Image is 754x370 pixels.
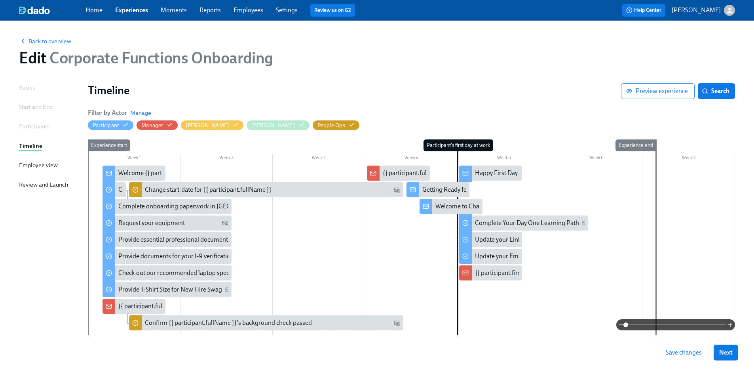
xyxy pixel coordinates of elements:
[88,154,180,164] div: Week 1
[161,6,187,14] a: Moments
[459,232,522,247] div: Update your Linkedin profile
[103,182,126,197] div: Complete your background check in Checkr
[103,265,232,280] div: Check out our recommended laptop specs
[459,166,522,181] div: Happy First Day {{ participant.firstName }}!
[719,349,733,357] span: Next
[420,199,482,214] div: Welcome to Charlie Health!
[137,120,177,130] button: Manager
[145,319,312,327] div: Confirm {{ participant.fullName }}'s background check passed
[180,154,273,164] div: Week 2
[85,6,103,14] a: Home
[672,6,721,15] p: [PERSON_NAME]
[251,122,295,129] div: Hide Murphy
[103,282,232,297] div: Provide T-Shirt Size for New Hire Swag
[475,169,591,177] div: Happy First Day {{ participant.firstName }}!
[46,48,273,67] span: Corporate Functions Onboarding
[103,299,165,314] div: {{ participant.fullName }} Starting!
[186,122,230,129] div: Hide Marissa
[118,269,232,277] div: Check out our recommended laptop specs
[424,139,493,151] div: Participant's first day at work
[660,345,707,360] button: Save changes
[103,199,232,214] div: Complete onboarding paperwork in [GEOGRAPHIC_DATA]
[234,6,263,14] a: Employees
[19,161,58,170] div: Employee view
[621,83,695,99] button: Preview experience
[103,216,232,231] div: Request your equipment
[103,249,232,264] div: Provide documents for your I-9 verification
[626,6,661,14] span: Help Center
[103,232,232,247] div: Provide essential professional documentation
[118,285,222,294] div: Provide T-Shirt Size for New Hire Swag
[310,4,355,17] button: Review us on G2
[642,154,735,164] div: Week 7
[714,345,738,360] button: Next
[19,6,85,14] a: dado
[118,252,234,261] div: Provide documents for your I-9 verification
[459,265,522,280] div: {{ participant.firstName }} starts [DATE]!
[93,122,119,129] div: Hide Participant
[383,169,502,177] div: {{ participant.fullName }} starts in a week 🎉
[88,139,130,151] div: Experience start
[459,249,522,264] div: Update your Email Signature
[19,141,42,150] div: Timeline
[19,37,71,45] button: Back to overview
[276,6,298,14] a: Settings
[19,83,35,92] div: Basics
[222,220,228,226] svg: Personal Email
[118,202,278,211] div: Complete onboarding paperwork in [GEOGRAPHIC_DATA]
[582,220,589,226] svg: Work Email
[118,169,217,177] div: Welcome {{ participant.firstName }}!
[703,87,729,95] span: Search
[19,48,273,67] h1: Edit
[459,216,588,231] div: Complete Your Day One Learning Path
[406,182,469,197] div: Getting Ready for Onboarding
[129,315,403,330] div: Confirm {{ participant.fullName }}'s background check passed
[672,5,735,16] button: [PERSON_NAME]
[130,109,151,117] button: Manage
[118,219,185,227] div: Request your equipment
[225,286,232,293] svg: Personal Email
[628,87,688,95] span: Preview experience
[313,120,359,130] button: People Ops
[367,166,430,181] div: {{ participant.fullName }} starts in a week 🎉
[394,187,400,193] svg: Work Email
[666,349,702,357] span: Save changes
[19,6,50,14] img: dado
[698,83,735,99] button: Search
[365,154,458,164] div: Week 4
[118,235,242,244] div: Provide essential professional documentation
[475,269,583,277] div: {{ participant.firstName }} starts [DATE]!
[314,6,351,14] a: Review us on G2
[115,6,148,14] a: Experiences
[435,202,509,211] div: Welcome to Charlie Health!
[247,120,310,130] button: [PERSON_NAME]
[181,120,244,130] button: [PERSON_NAME]
[273,154,365,164] div: Week 3
[88,83,621,97] h1: Timeline
[422,185,504,194] div: Getting Ready for Onboarding
[199,6,221,14] a: Reports
[458,154,550,164] div: Week 5
[317,122,345,129] div: Hide People Ops
[145,185,272,194] div: Change start-date for {{ participant.fullName }}
[103,166,165,181] div: Welcome {{ participant.firstName }}!
[88,120,133,130] button: Participant
[129,182,403,197] div: Change start-date for {{ participant.fullName }}
[615,139,656,151] div: Experience end
[475,219,579,227] div: Complete Your Day One Learning Path
[141,122,163,129] div: Hide Manager
[19,103,53,111] div: Start and End
[88,109,127,117] h6: Filter by Actor
[118,185,236,194] div: Complete your background check in Checkr
[19,122,49,131] div: Participants
[475,252,552,261] div: Update your Email Signature
[550,154,643,164] div: Week 6
[118,302,211,311] div: {{ participant.fullName }} Starting!
[19,180,68,189] div: Review and Launch
[475,235,552,244] div: Update your Linkedin profile
[622,4,665,17] button: Help Center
